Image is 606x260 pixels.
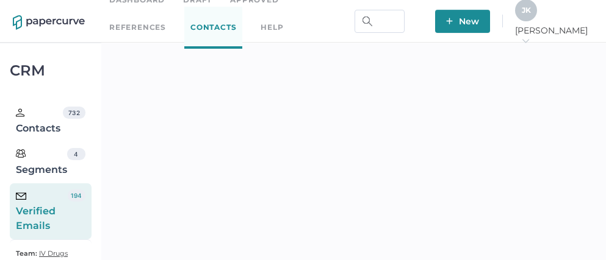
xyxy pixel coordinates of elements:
[39,249,68,258] span: IV Drugs
[109,21,166,34] a: References
[63,107,85,119] div: 732
[16,192,26,200] img: email-icon-black.c777dcea.svg
[521,37,530,45] i: arrow_right
[355,10,405,33] input: Search Workspace
[67,148,85,160] div: 4
[363,16,372,26] img: search.bf03fe8b.svg
[435,10,490,33] button: New
[446,10,479,33] span: New
[10,65,92,76] div: CRM
[16,148,67,177] div: Segments
[515,25,593,47] span: [PERSON_NAME]
[184,7,242,49] a: Contacts
[16,108,24,117] img: person.20a629c4.svg
[68,189,85,202] div: 194
[13,15,85,30] img: papercurve-logo-colour.7244d18c.svg
[16,149,26,158] img: segments.b9481e3d.svg
[261,21,283,34] div: help
[16,189,68,233] div: Verified Emails
[522,5,531,15] span: J K
[16,107,63,136] div: Contacts
[446,18,453,24] img: plus-white.e19ec114.svg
